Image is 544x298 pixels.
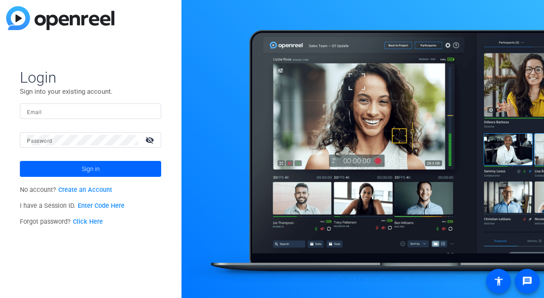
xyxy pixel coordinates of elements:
[20,186,112,194] span: No account?
[78,202,125,210] a: Enter Code Here
[73,218,103,225] a: Click Here
[20,161,161,177] button: Sign in
[27,109,42,115] mat-label: Email
[27,138,52,144] mat-label: Password
[20,202,125,210] span: I have a Session ID.
[493,276,504,287] mat-icon: accessibility
[82,158,100,180] span: Sign in
[140,134,161,146] mat-icon: visibility_off
[20,87,161,96] p: Sign into your existing account.
[20,68,161,87] span: Login
[58,186,112,194] a: Create an Account
[20,218,103,225] span: Forgot password?
[6,6,114,30] img: blue-gradient.svg
[27,106,154,117] input: Enter Email Address
[522,276,533,287] mat-icon: message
